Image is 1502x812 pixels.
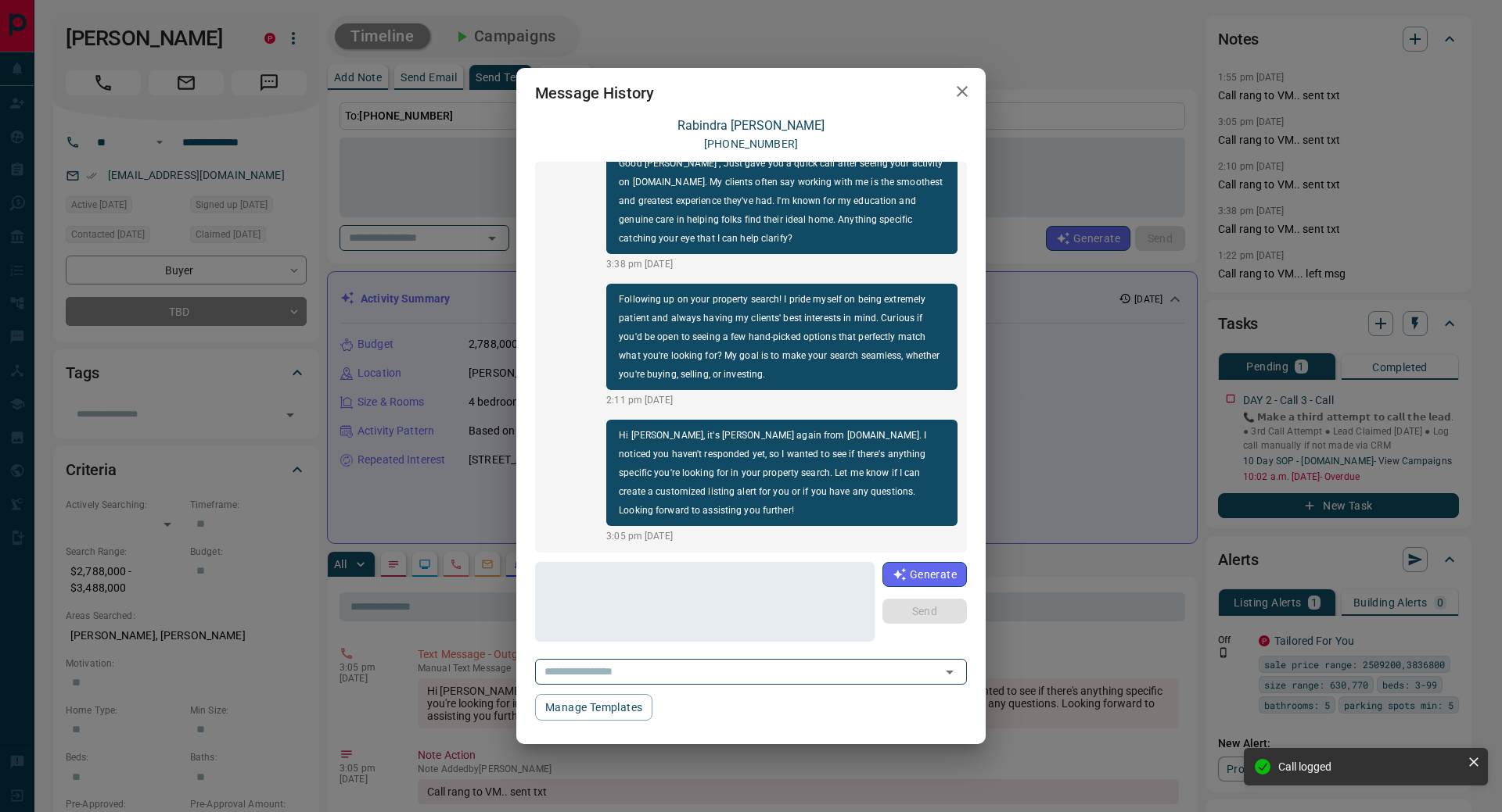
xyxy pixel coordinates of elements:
p: Hi [PERSON_NAME], it's [PERSON_NAME] again from [DOMAIN_NAME]. I noticed you haven't responded ye... [619,426,945,520]
button: Manage Templates [535,694,652,721]
div: Call logged [1278,760,1461,773]
p: Following up on your property search! I pride myself on being extremely patient and always having... [619,290,945,384]
h2: Message History [516,68,673,118]
p: [PHONE_NUMBER] [704,136,798,152]
a: Rabindra [PERSON_NAME] [677,118,825,133]
p: 3:38 pm [DATE] [606,257,958,271]
button: Generate [882,562,967,587]
p: Good [PERSON_NAME] , Just gave you a quick call after seeing your activity on [DOMAIN_NAME]. My c... [619,154,945,248]
p: 2:11 pm [DATE] [606,393,958,407]
button: Open [939,661,961,683]
p: 3:05 pm [DATE] [606,529,958,543]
